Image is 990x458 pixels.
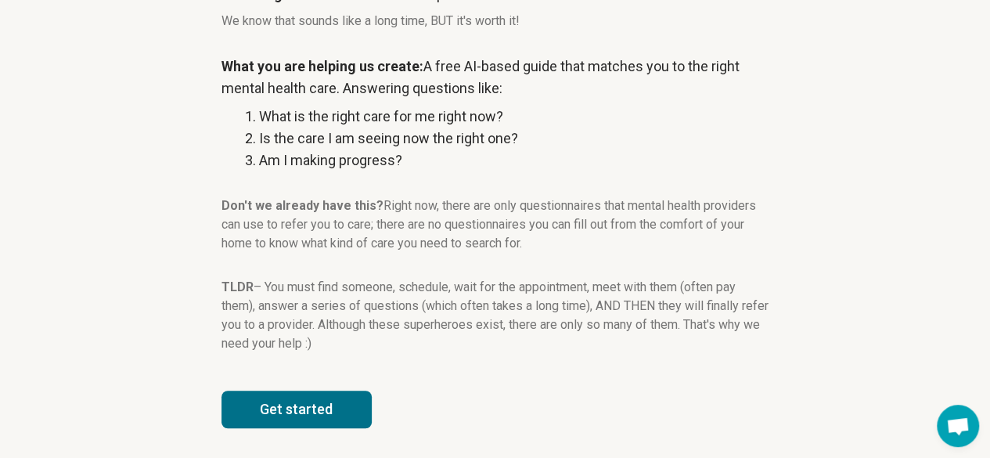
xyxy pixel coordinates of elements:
[937,405,979,447] div: Open chat
[221,198,383,213] strong: Don't we already have this?
[221,12,769,31] p: We know that sounds like a long time, BUT it's worth it!
[221,278,769,353] p: – You must find someone, schedule, wait for the appointment, meet with them (often pay them), ans...
[221,197,769,253] p: Right now, there are only questionnaires that mental health providers can use to refer you to car...
[259,106,769,128] li: What is the right care for me right now?
[221,58,423,74] strong: What you are helping us create:
[259,128,769,150] li: Is the care I am seeing now the right one?
[221,56,769,99] p: A free AI-based guide that matches you to the right mental health care. Answering questions like:
[221,391,372,428] button: Get started
[221,279,254,294] strong: TLDR
[259,150,769,171] li: Am I making progress?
